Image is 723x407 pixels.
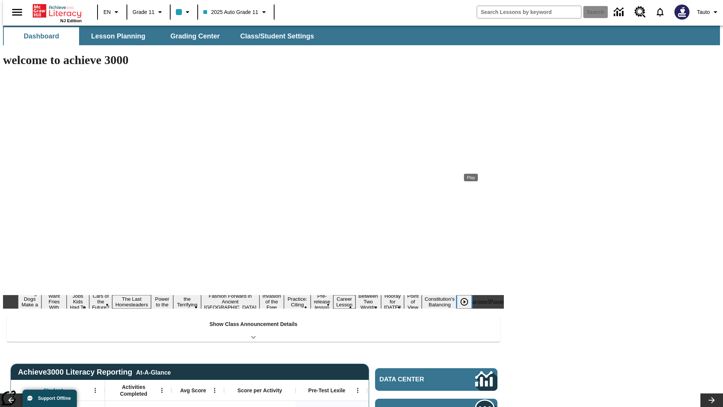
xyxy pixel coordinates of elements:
div: Show Class Announcement Details [7,316,500,342]
span: NJ Edition [60,18,82,23]
p: Show Class Announcement Details [209,320,297,328]
button: Slide 10 Mixed Practice: Citing Evidence [284,289,311,314]
button: Lesson carousel, Next [700,393,723,407]
button: Open Menu [352,385,363,396]
span: Student [43,387,63,394]
button: Language: EN, Select a language [100,5,124,19]
button: Support Offline [23,390,77,407]
body: Maximum 600 characters Press Escape to exit toolbar Press Alt + F10 to reach toolbar [3,6,110,13]
span: Activities Completed [109,384,159,397]
button: Class: 2025 Auto Grade 11, Select your class [200,5,271,19]
div: Home [33,3,82,23]
button: Slide 3 Dirty Jobs Kids Had To Do [67,286,89,317]
button: Class color is light blue. Change class color [173,5,195,19]
a: Resource Center, Will open in new tab [630,2,650,22]
span: 2025 Auto Grade 11 [203,8,258,16]
button: Slide 14 Hooray for Constitution Day! [381,292,404,311]
button: Lesson Planning [81,27,156,45]
button: Open side menu [6,1,28,23]
a: Notifications [650,2,670,22]
span: Data Center [380,376,450,383]
button: Slide 1 Diving Dogs Make a Splash [18,289,41,314]
div: heroCarouselPause [458,298,504,305]
button: Grade: Grade 11, Select a grade [130,5,168,19]
button: Slide 11 Pre-release lesson [311,292,333,311]
div: SubNavbar [3,26,720,45]
span: EN [104,8,111,16]
button: Class/Student Settings [234,27,320,45]
button: Dashboard [4,27,79,45]
div: At-A-Glance [136,368,171,376]
div: SubNavbar [3,27,321,45]
button: Slide 5 The Last Homesteaders [112,295,151,309]
a: Home [33,3,82,18]
button: Select a new avatar [670,2,694,22]
button: Slide 2 Do You Want Fries With That? [41,286,67,317]
span: Score per Activity [238,387,282,394]
span: Tauto [697,8,710,16]
a: Data Center [609,2,630,23]
button: Slide 8 Fashion Forward in Ancient Rome [201,292,259,311]
button: Slide 13 Between Two Worlds [355,292,381,311]
img: Avatar [674,5,689,20]
span: Grade 11 [133,8,154,16]
button: Slide 16 The Constitution's Balancing Act [422,289,458,314]
button: Open Menu [156,385,168,396]
button: Slide 15 Point of View [404,292,421,311]
span: Avg Score [180,387,206,394]
div: Play [457,295,479,309]
button: Slide 12 Career Lesson [333,295,355,309]
button: Open Menu [90,385,101,396]
div: Play [464,174,478,181]
button: Play [457,295,472,309]
button: Slide 4 Cars of the Future? [89,292,113,311]
span: Pre-Test Lexile [308,387,346,394]
button: Slide 6 Solar Power to the People [151,289,173,314]
a: Data Center [375,368,497,391]
h1: welcome to achieve 3000 [3,53,504,67]
span: Achieve3000 Literacy Reporting [18,368,171,376]
button: Slide 9 The Invasion of the Free CD [259,286,284,317]
input: search field [477,6,581,18]
button: Grading Center [157,27,233,45]
button: Profile/Settings [694,5,723,19]
span: Support Offline [38,396,71,401]
button: Open Menu [209,385,220,396]
button: Slide 7 Attack of the Terrifying Tomatoes [173,289,201,314]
